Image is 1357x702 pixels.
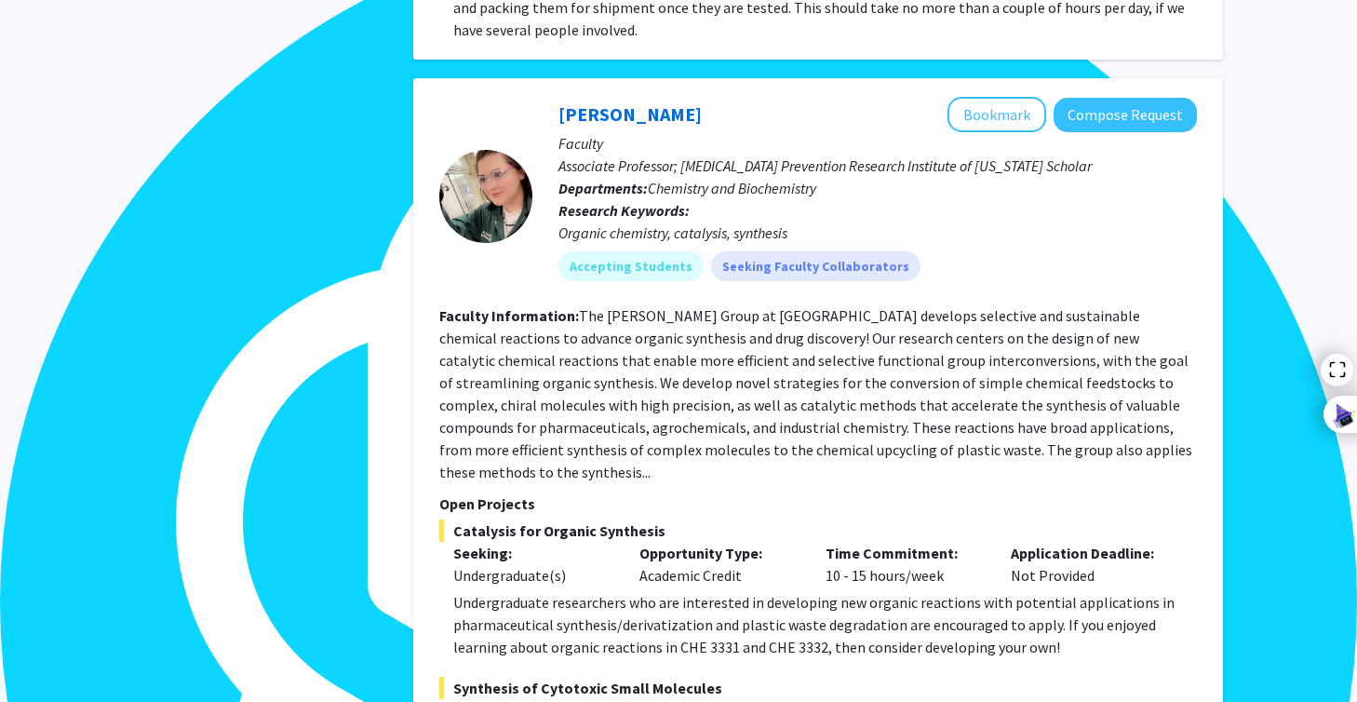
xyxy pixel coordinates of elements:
[711,251,920,281] mat-chip: Seeking Faculty Collaborators
[947,97,1046,132] button: Add Liela Romero to Bookmarks
[558,222,1197,244] div: Organic chemistry, catalysis, synthesis
[439,306,579,325] b: Faculty Information:
[1054,98,1197,132] button: Compose Request to Liela Romero
[439,677,1197,699] span: Synthesis of Cytotoxic Small Molecules
[453,591,1197,658] p: Undergraduate researchers who are interested in developing new organic reactions with potential a...
[812,542,998,587] div: 10 - 15 hours/week
[558,155,1197,177] p: Associate Professor; [MEDICAL_DATA] Prevention Research Institute of [US_STATE] Scholar
[826,542,984,564] p: Time Commitment:
[439,493,1197,515] p: Open Projects
[648,179,816,197] span: Chemistry and Biochemistry
[558,201,690,220] b: Research Keywords:
[997,542,1183,587] div: Not Provided
[558,251,704,281] mat-chip: Accepting Students
[558,132,1197,155] p: Faculty
[625,542,812,587] div: Academic Credit
[439,520,1197,542] span: Catalysis for Organic Synthesis
[558,179,648,197] b: Departments:
[639,542,798,564] p: Opportunity Type:
[453,564,611,587] div: Undergraduate(s)
[1011,542,1169,564] p: Application Deadline:
[439,306,1192,481] fg-read-more: The [PERSON_NAME] Group at [GEOGRAPHIC_DATA] develops selective and sustainable chemical reaction...
[453,542,611,564] p: Seeking:
[558,102,702,126] a: [PERSON_NAME]
[14,618,79,688] iframe: Chat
